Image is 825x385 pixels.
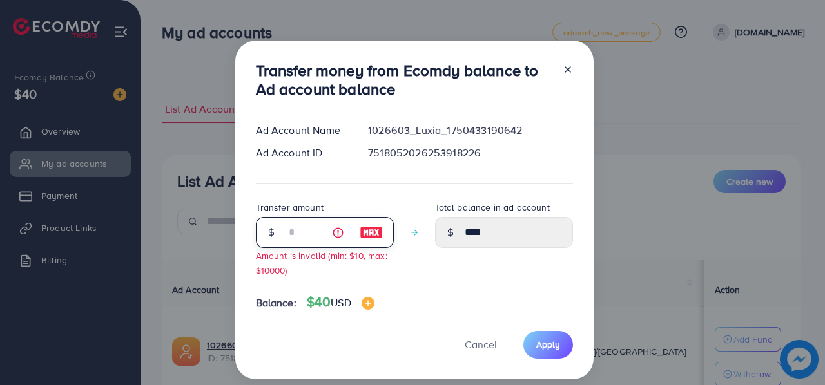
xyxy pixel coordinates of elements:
[362,297,374,310] img: image
[307,294,374,310] h4: $40
[256,249,387,276] small: Amount is invalid (min: $10, max: $10000)
[523,331,573,359] button: Apply
[360,225,383,240] img: image
[256,61,552,99] h3: Transfer money from Ecomdy balance to Ad account balance
[246,146,358,160] div: Ad Account ID
[256,296,296,310] span: Balance:
[435,201,550,214] label: Total balance in ad account
[246,123,358,138] div: Ad Account Name
[536,338,560,351] span: Apply
[358,146,583,160] div: 7518052026253918226
[256,201,324,214] label: Transfer amount
[465,337,497,352] span: Cancel
[358,123,583,138] div: 1026603_Luxia_1750433190642
[331,296,351,310] span: USD
[449,331,513,359] button: Cancel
